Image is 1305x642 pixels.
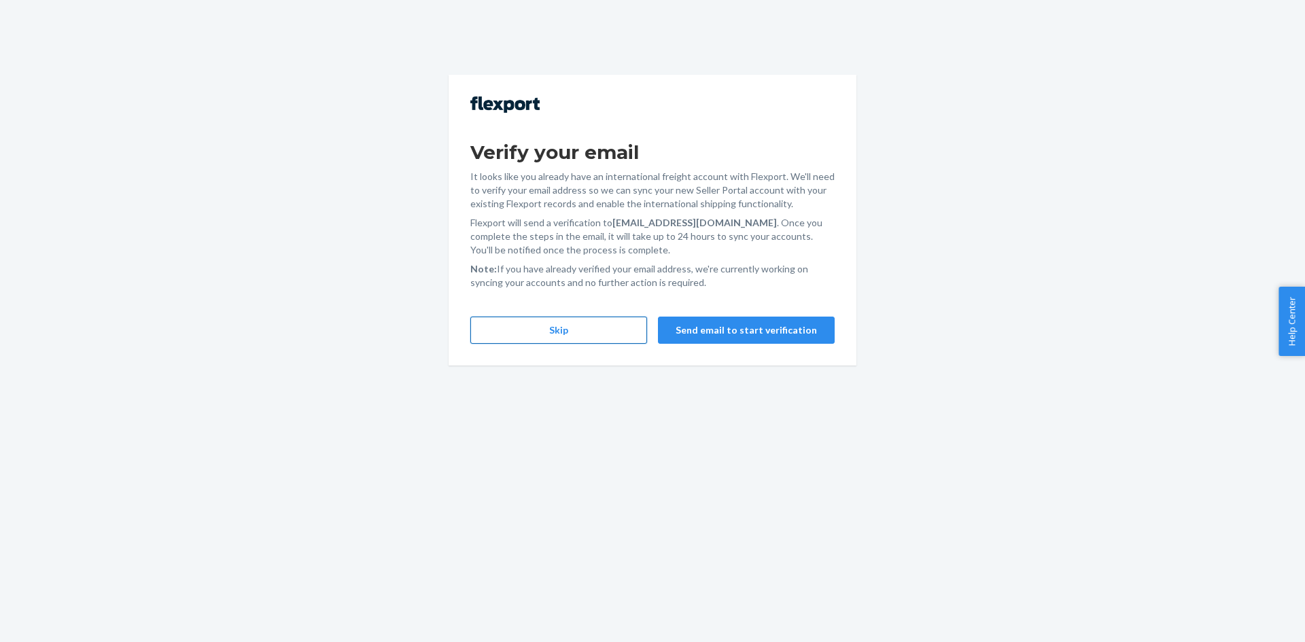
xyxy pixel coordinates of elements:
[470,96,540,113] img: Flexport logo
[470,140,835,164] h1: Verify your email
[470,263,497,274] strong: Note:
[470,317,647,344] button: Skip
[612,217,777,228] strong: [EMAIL_ADDRESS][DOMAIN_NAME]
[470,170,835,211] p: It looks like you already have an international freight account with Flexport. We'll need to veri...
[470,216,835,257] p: Flexport will send a verification to . Once you complete the steps in the email, it will take up ...
[1278,287,1305,356] button: Help Center
[470,262,835,289] p: If you have already verified your email address, we're currently working on syncing your accounts...
[658,317,835,344] button: Send email to start verification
